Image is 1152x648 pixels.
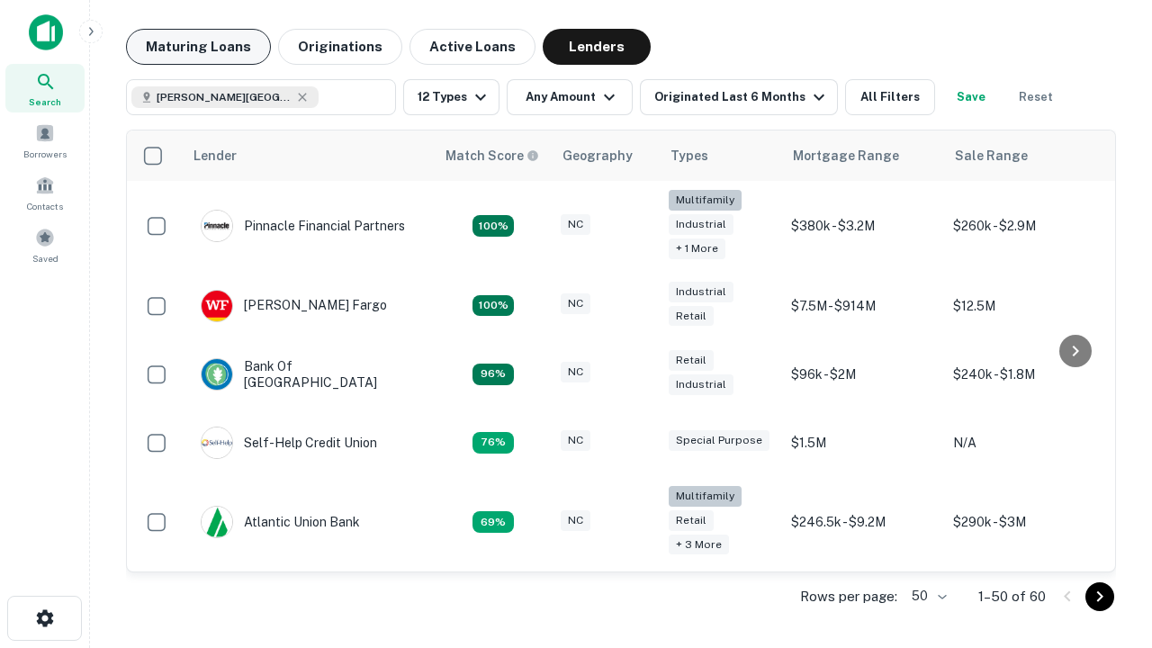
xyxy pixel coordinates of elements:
img: capitalize-icon.png [29,14,63,50]
th: Capitalize uses an advanced AI algorithm to match your search with the best lender. The match sco... [435,130,552,181]
button: Go to next page [1085,582,1114,611]
div: Matching Properties: 14, hasApolloMatch: undefined [472,364,514,385]
div: NC [561,362,590,382]
p: Rows per page: [800,586,897,607]
div: NC [561,214,590,235]
td: $1.5M [782,409,944,477]
span: Saved [32,251,58,265]
img: picture [202,211,232,241]
button: Save your search to get updates of matches that match your search criteria. [942,79,1000,115]
div: Geography [562,145,633,166]
p: 1–50 of 60 [978,586,1046,607]
button: Lenders [543,29,651,65]
td: $7.5M - $914M [782,272,944,340]
div: Types [670,145,708,166]
div: NC [561,430,590,451]
div: Bank Of [GEOGRAPHIC_DATA] [201,358,417,391]
div: Retail [669,306,714,327]
a: Contacts [5,168,85,217]
div: Multifamily [669,190,742,211]
iframe: Chat Widget [1062,504,1152,590]
span: Search [29,94,61,109]
div: Self-help Credit Union [201,427,377,459]
div: Matching Properties: 11, hasApolloMatch: undefined [472,432,514,454]
h6: Match Score [445,146,535,166]
td: $380k - $3.2M [782,181,944,272]
div: Mortgage Range [793,145,899,166]
button: All Filters [845,79,935,115]
div: Lender [193,145,237,166]
td: $246.5k - $9.2M [782,477,944,568]
div: 50 [904,583,949,609]
div: Special Purpose [669,430,769,451]
div: Atlantic Union Bank [201,506,360,538]
button: Reset [1007,79,1065,115]
div: Matching Properties: 10, hasApolloMatch: undefined [472,511,514,533]
div: + 3 more [669,535,729,555]
td: $96k - $2M [782,340,944,409]
div: Originated Last 6 Months [654,86,830,108]
img: picture [202,427,232,458]
td: $290k - $3M [944,477,1106,568]
div: NC [561,293,590,314]
td: N/A [944,409,1106,477]
div: NC [561,510,590,531]
img: picture [202,359,232,390]
th: Lender [183,130,435,181]
a: Search [5,64,85,112]
div: + 1 more [669,238,725,259]
th: Sale Range [944,130,1106,181]
img: picture [202,507,232,537]
button: Originations [278,29,402,65]
div: Matching Properties: 26, hasApolloMatch: undefined [472,215,514,237]
div: Retail [669,350,714,371]
a: Saved [5,220,85,269]
td: $260k - $2.9M [944,181,1106,272]
img: picture [202,291,232,321]
div: Multifamily [669,486,742,507]
div: Industrial [669,282,733,302]
div: Industrial [669,374,733,395]
th: Mortgage Range [782,130,944,181]
button: Maturing Loans [126,29,271,65]
div: Matching Properties: 15, hasApolloMatch: undefined [472,295,514,317]
div: Capitalize uses an advanced AI algorithm to match your search with the best lender. The match sco... [445,146,539,166]
span: Contacts [27,199,63,213]
button: 12 Types [403,79,499,115]
span: Borrowers [23,147,67,161]
div: Retail [669,510,714,531]
th: Types [660,130,782,181]
div: Industrial [669,214,733,235]
th: Geography [552,130,660,181]
span: [PERSON_NAME][GEOGRAPHIC_DATA], [GEOGRAPHIC_DATA] [157,89,292,105]
div: Sale Range [955,145,1028,166]
td: $12.5M [944,272,1106,340]
button: Any Amount [507,79,633,115]
button: Active Loans [409,29,535,65]
a: Borrowers [5,116,85,165]
div: [PERSON_NAME] Fargo [201,290,387,322]
td: $240k - $1.8M [944,340,1106,409]
button: Originated Last 6 Months [640,79,838,115]
div: Pinnacle Financial Partners [201,210,405,242]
